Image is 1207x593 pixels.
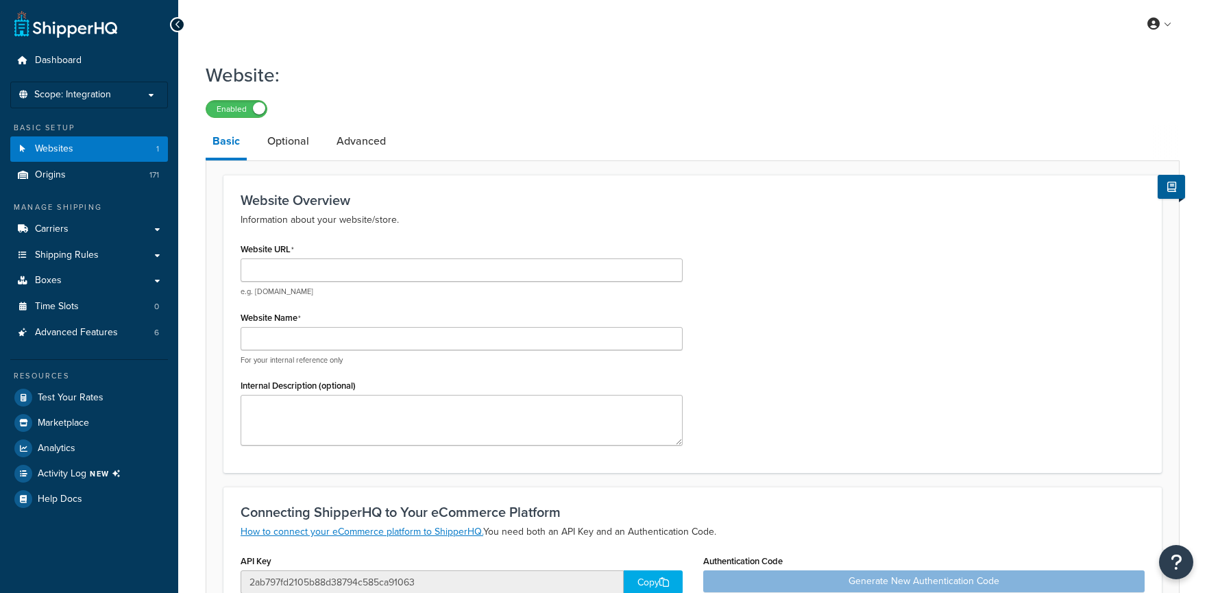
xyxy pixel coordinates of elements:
a: Advanced [330,125,393,158]
li: Origins [10,162,168,188]
span: Analytics [38,443,75,455]
span: Origins [35,169,66,181]
span: 1 [156,143,159,155]
p: You need both an API Key and an Authentication Code. [241,524,1145,540]
span: NEW [90,468,126,479]
a: Optional [260,125,316,158]
span: 0 [154,301,159,313]
div: Manage Shipping [10,202,168,213]
span: Carriers [35,223,69,235]
a: Origins171 [10,162,168,188]
a: Boxes [10,268,168,293]
span: 171 [149,169,159,181]
li: [object Object] [10,461,168,486]
a: Websites1 [10,136,168,162]
a: Dashboard [10,48,168,73]
span: Marketplace [38,417,89,429]
a: Time Slots0 [10,294,168,319]
button: Open Resource Center [1159,545,1193,579]
div: Resources [10,370,168,382]
a: Help Docs [10,487,168,511]
a: How to connect your eCommerce platform to ShipperHQ. [241,524,483,539]
h1: Website: [206,62,1162,88]
a: Carriers [10,217,168,242]
span: Websites [35,143,73,155]
a: Activity LogNEW [10,461,168,486]
p: Information about your website/store. [241,212,1145,228]
label: Website URL [241,244,294,255]
p: e.g. [DOMAIN_NAME] [241,287,683,297]
span: Time Slots [35,301,79,313]
label: Internal Description (optional) [241,380,356,391]
span: Dashboard [35,55,82,66]
a: Basic [206,125,247,160]
span: Advanced Features [35,327,118,339]
li: Time Slots [10,294,168,319]
label: Authentication Code [703,556,783,566]
span: Boxes [35,275,62,287]
h3: Website Overview [241,193,1145,208]
li: Advanced Features [10,320,168,346]
label: Enabled [206,101,267,117]
label: API Key [241,556,271,566]
li: Websites [10,136,168,162]
span: Test Your Rates [38,392,103,404]
a: Analytics [10,436,168,461]
h3: Connecting ShipperHQ to Your eCommerce Platform [241,505,1145,520]
span: Help Docs [38,494,82,505]
button: Show Help Docs [1158,175,1185,199]
a: Advanced Features6 [10,320,168,346]
span: Activity Log [38,465,126,483]
label: Website Name [241,313,301,324]
span: Shipping Rules [35,250,99,261]
a: Shipping Rules [10,243,168,268]
p: For your internal reference only [241,355,683,365]
span: 6 [154,327,159,339]
a: Test Your Rates [10,385,168,410]
a: Marketplace [10,411,168,435]
span: Scope: Integration [34,89,111,101]
div: Basic Setup [10,122,168,134]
